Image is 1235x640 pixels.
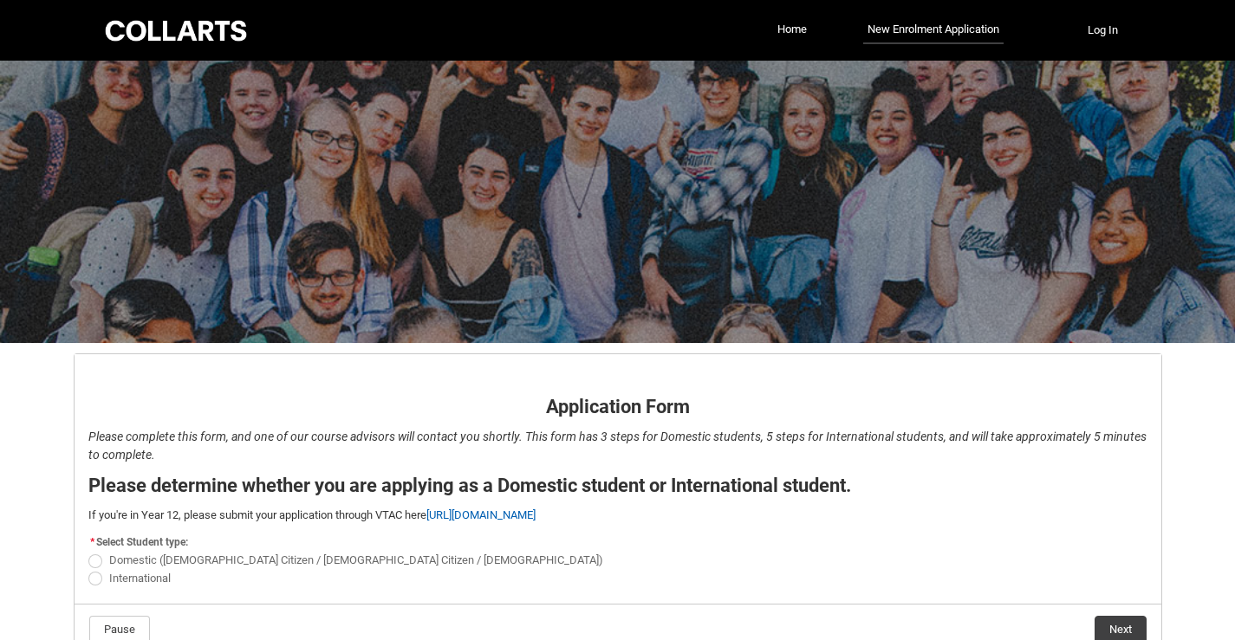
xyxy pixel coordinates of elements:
[88,366,250,383] strong: Application Form - Page 1
[546,396,690,417] strong: Application Form
[96,536,188,548] span: Select Student type:
[88,430,1147,462] em: Please complete this form, and one of our course advisors will contact you shortly. This form has...
[88,475,851,496] strong: Please determine whether you are applying as a Domestic student or International student.
[109,572,171,585] span: International
[90,536,94,548] abbr: required
[426,508,536,521] a: [URL][DOMAIN_NAME]
[773,16,811,42] a: Home
[1073,16,1133,44] button: Log In
[863,16,1004,44] a: New Enrolment Application
[109,553,603,566] span: Domestic ([DEMOGRAPHIC_DATA] Citizen / [DEMOGRAPHIC_DATA] Citizen / [DEMOGRAPHIC_DATA])
[88,507,1147,524] p: If you're in Year 12, please submit your application through VTAC here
